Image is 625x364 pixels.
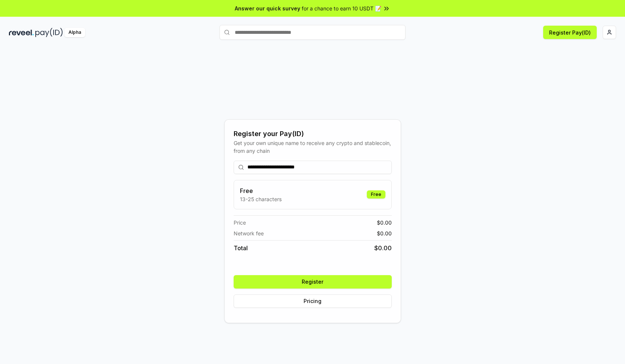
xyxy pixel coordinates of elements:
button: Register [234,275,392,289]
span: Answer our quick survey [235,4,300,12]
div: Free [367,190,385,199]
p: 13-25 characters [240,195,282,203]
h3: Free [240,186,282,195]
button: Register Pay(ID) [543,26,597,39]
div: Alpha [64,28,85,37]
span: Total [234,244,248,252]
img: reveel_dark [9,28,34,37]
div: Get your own unique name to receive any crypto and stablecoin, from any chain [234,139,392,155]
span: for a chance to earn 10 USDT 📝 [302,4,381,12]
span: $ 0.00 [377,219,392,226]
span: Network fee [234,229,264,237]
span: $ 0.00 [377,229,392,237]
div: Register your Pay(ID) [234,129,392,139]
span: Price [234,219,246,226]
img: pay_id [35,28,63,37]
span: $ 0.00 [374,244,392,252]
button: Pricing [234,294,392,308]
